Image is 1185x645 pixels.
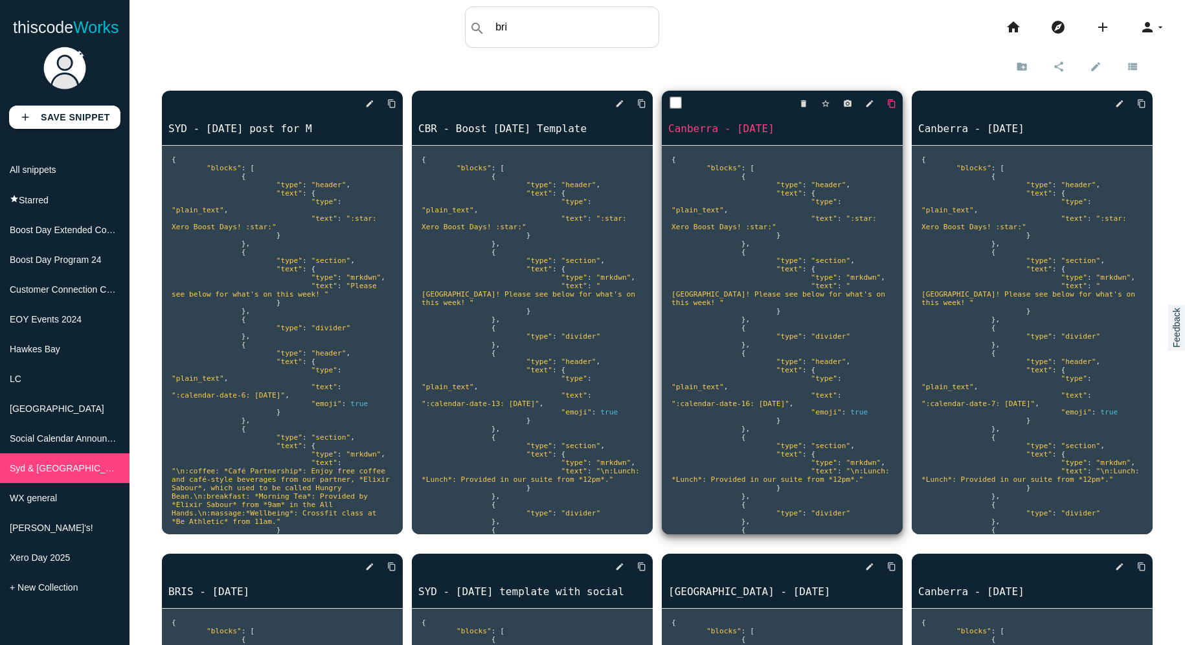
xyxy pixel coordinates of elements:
span: } [276,231,281,240]
i: content_copy [387,92,396,115]
button: search [466,7,489,47]
span: : [802,265,807,273]
span: : [802,357,807,366]
i: content_copy [1137,92,1146,115]
span: { [921,155,926,164]
span: Customer Connection Comms [10,284,131,295]
span: "section" [311,256,351,265]
span: : [337,282,342,290]
a: CBR - Boost [DATE] Template [412,121,653,136]
i: edit [865,555,874,578]
i: content_copy [637,555,646,578]
span: } [776,307,781,315]
span: "text" [1061,214,1087,223]
i: content_copy [387,555,396,578]
span: "text" [776,265,802,273]
i: add [19,106,31,129]
span: "mrkdwn" [846,273,881,282]
i: edit [1090,55,1101,77]
span: }, [242,332,250,341]
span: , [346,349,350,357]
span: , [596,181,600,189]
span: "type" [561,374,587,383]
a: edit [1105,555,1124,578]
span: "type" [561,273,587,282]
span: : [991,164,996,172]
span: "text" [776,366,802,374]
span: : [1052,189,1057,198]
span: "blocks" [207,164,242,172]
a: [GEOGRAPHIC_DATA] - [DATE] [662,584,903,599]
span: : [837,273,842,282]
span: { [491,248,496,256]
span: , [381,273,385,282]
span: "header" [1061,181,1096,189]
span: { [741,349,746,357]
span: : [1087,198,1092,206]
a: edit [855,555,874,578]
span: "mrkdwn" [346,273,381,282]
span: "mrkdwn" [596,273,631,282]
span: } [1026,307,1031,315]
span: "divider" [1061,332,1101,341]
span: "divider" [561,332,601,341]
span: EOY Events 2024 [10,314,82,324]
span: { [1061,265,1066,273]
span: "plain_text" [172,206,224,214]
span: : [242,164,246,172]
span: "type" [1061,273,1087,282]
span: }, [491,240,500,248]
span: { [671,155,676,164]
span: Syd & [GEOGRAPHIC_DATA] [10,463,131,473]
span: "text" [526,366,552,374]
span: , [350,256,355,265]
span: "text" [776,189,802,198]
span: : [837,374,842,383]
span: , [1131,273,1135,282]
i: edit [865,92,874,115]
span: { [422,155,426,164]
i: create_new_folder [1016,55,1028,77]
i: edit [1115,92,1124,115]
span: : [837,198,842,206]
span: { [741,324,746,332]
span: { [561,189,566,198]
span: : [1052,332,1057,341]
i: content_copy [887,555,896,578]
span: "text" [811,282,837,290]
span: "type" [276,324,302,332]
span: "header" [811,357,846,366]
span: { [991,172,996,181]
span: { [991,324,996,332]
span: { [311,189,316,198]
span: "type" [811,374,837,383]
a: edit [355,555,374,578]
span: }, [741,341,750,349]
span: "type" [811,198,837,206]
a: edit [1079,54,1116,78]
span: "text" [276,265,302,273]
i: delete [799,92,808,115]
span: } [1026,231,1031,240]
span: : [802,366,807,374]
i: content_copy [637,92,646,115]
span: [PERSON_NAME]'s! [10,523,93,533]
i: view_list [1127,55,1138,77]
span: Hawkes Bay [10,344,60,354]
span: : [302,357,307,366]
span: "type" [776,181,802,189]
span: "text" [276,357,302,366]
span: "text" [311,282,337,290]
span: "type" [526,181,552,189]
i: photo_camera [843,92,852,115]
a: delete [789,92,808,115]
a: view_list [1116,54,1153,78]
span: , [600,256,605,265]
span: , [224,374,229,383]
i: edit [615,92,624,115]
a: thiscodeWorks [13,6,119,48]
span: "type" [1061,198,1087,206]
span: LC [10,374,21,384]
i: content_copy [887,92,896,115]
span: "type" [526,332,552,341]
